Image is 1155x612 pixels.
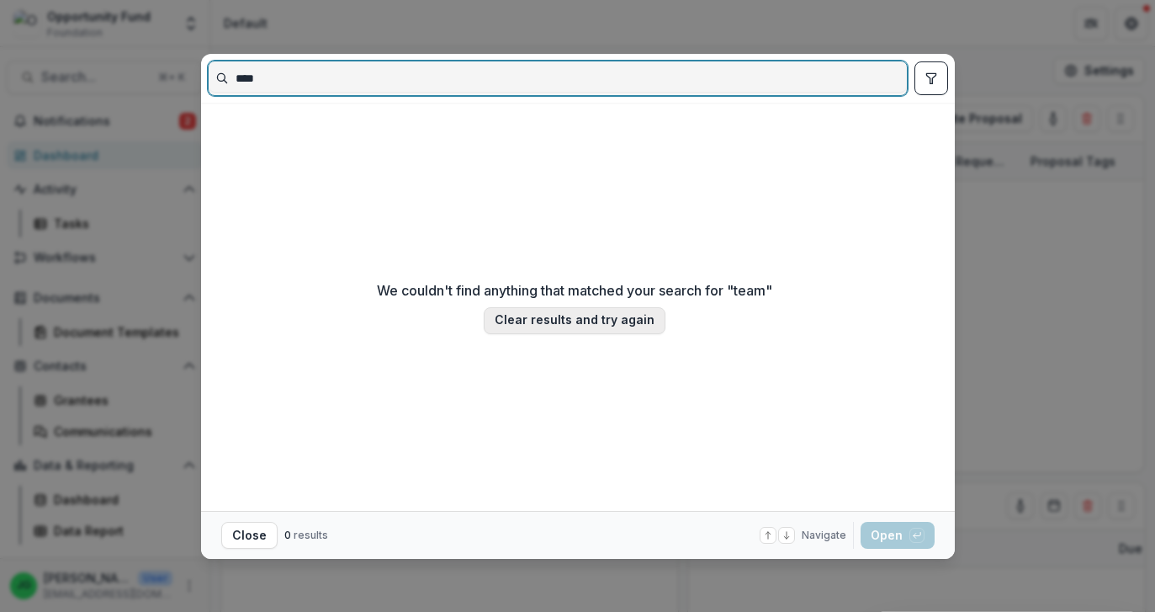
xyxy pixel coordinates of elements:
span: Navigate [802,528,846,543]
p: We couldn't find anything that matched your search for " team " [377,280,772,301]
span: results [294,529,328,541]
button: toggle filters [914,61,948,95]
button: Clear results and try again [484,307,665,334]
span: 0 [284,529,291,541]
button: Open [861,522,935,549]
button: Close [221,522,278,549]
